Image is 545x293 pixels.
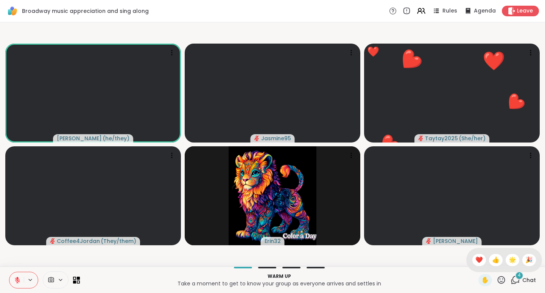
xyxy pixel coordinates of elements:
[459,135,486,142] span: ( She/her )
[418,136,424,141] span: audio-muted
[261,135,291,142] span: Jasmine95
[492,255,500,265] span: 👍
[425,135,458,142] span: Taytay2025
[494,82,536,125] button: ❤️
[476,43,512,79] button: ❤️
[84,273,474,280] p: Warm up
[475,255,483,265] span: ❤️
[384,35,436,87] button: ❤️
[426,238,431,244] span: audio-muted
[442,7,457,15] span: Rules
[229,146,316,245] img: Erin32
[518,272,521,279] span: 4
[101,237,136,245] span: ( They/them )
[103,135,129,142] span: ( he/they )
[84,280,474,287] p: Take a moment to get to know your group as everyone arrives and settles in
[522,276,536,284] span: Chat
[474,7,496,15] span: Agenda
[367,44,379,59] div: ❤️
[433,237,478,245] span: [PERSON_NAME]
[22,7,149,15] span: Broadway music appreciation and sing along
[254,136,260,141] span: audio-muted
[57,237,100,245] span: Coffee4Jordan
[481,276,489,285] span: ✋
[6,5,19,17] img: ShareWell Logomark
[265,237,281,245] span: Erin32
[509,255,516,265] span: 🌟
[57,135,102,142] span: [PERSON_NAME]
[50,238,55,244] span: audio-muted
[525,255,533,265] span: 🎉
[517,7,533,15] span: Leave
